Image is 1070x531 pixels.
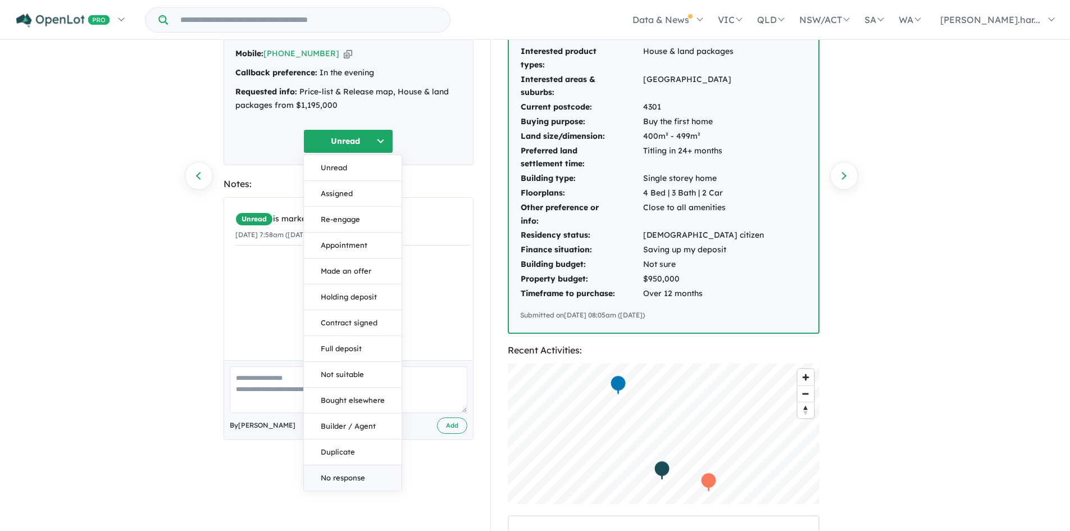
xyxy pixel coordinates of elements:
[304,465,402,491] button: No response
[643,144,764,172] td: Titling in 24+ months
[520,72,643,101] td: Interested areas & suburbs:
[230,420,295,431] span: By [PERSON_NAME]
[344,48,352,60] button: Copy
[170,8,448,32] input: Try estate name, suburb, builder or developer
[643,72,764,101] td: [GEOGRAPHIC_DATA]
[508,343,819,358] div: Recent Activities:
[643,201,764,229] td: Close to all amenities
[304,155,402,181] button: Unread
[224,176,473,192] div: Notes:
[304,388,402,414] button: Bought elsewhere
[643,100,764,115] td: 4301
[235,230,312,239] small: [DATE] 7:58am ([DATE])
[643,129,764,144] td: 400m² - 499m²
[520,144,643,172] td: Preferred land settlement time:
[235,212,470,226] div: is marked.
[798,385,814,402] button: Zoom out
[643,228,764,243] td: [DEMOGRAPHIC_DATA] citizen
[235,212,273,226] span: Unread
[235,67,317,78] strong: Callback preference:
[643,257,764,272] td: Not sure
[304,310,402,336] button: Contract signed
[235,48,263,58] strong: Mobile:
[235,87,297,97] strong: Requested info:
[643,186,764,201] td: 4 Bed | 3 Bath | 2 Car
[304,362,402,388] button: Not suitable
[520,201,643,229] td: Other preference or info:
[520,171,643,186] td: Building type:
[700,472,717,493] div: Map marker
[520,257,643,272] td: Building budget:
[609,375,626,396] div: Map marker
[304,233,402,258] button: Appointment
[520,129,643,144] td: Land size/dimension:
[643,272,764,287] td: $950,000
[520,243,643,257] td: Finance situation:
[798,402,814,418] button: Reset bearing to north
[303,129,393,153] button: Unread
[798,386,814,402] span: Zoom out
[303,155,402,491] div: Unread
[304,439,402,465] button: Duplicate
[263,48,339,58] a: [PHONE_NUMBER]
[520,228,643,243] td: Residency status:
[304,181,402,207] button: Assigned
[643,115,764,129] td: Buy the first home
[437,417,467,434] button: Add
[508,364,819,504] canvas: Map
[798,369,814,385] button: Zoom in
[304,336,402,362] button: Full deposit
[520,44,643,72] td: Interested product types:
[304,207,402,233] button: Re-engage
[643,44,764,72] td: House & land packages
[520,310,807,321] div: Submitted on [DATE] 08:05am ([DATE])
[235,85,462,112] div: Price-list & Release map, House & land packages from $1,195,000
[940,14,1040,25] span: [PERSON_NAME].har...
[520,115,643,129] td: Buying purpose:
[304,258,402,284] button: Made an offer
[643,171,764,186] td: Single storey home
[235,66,462,80] div: In the evening
[16,13,110,28] img: Openlot PRO Logo White
[520,287,643,301] td: Timeframe to purchase:
[520,100,643,115] td: Current postcode:
[653,460,670,481] div: Map marker
[520,186,643,201] td: Floorplans:
[643,287,764,301] td: Over 12 months
[304,414,402,439] button: Builder / Agent
[304,284,402,310] button: Holding deposit
[643,243,764,257] td: Saving up my deposit
[520,272,643,287] td: Property budget:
